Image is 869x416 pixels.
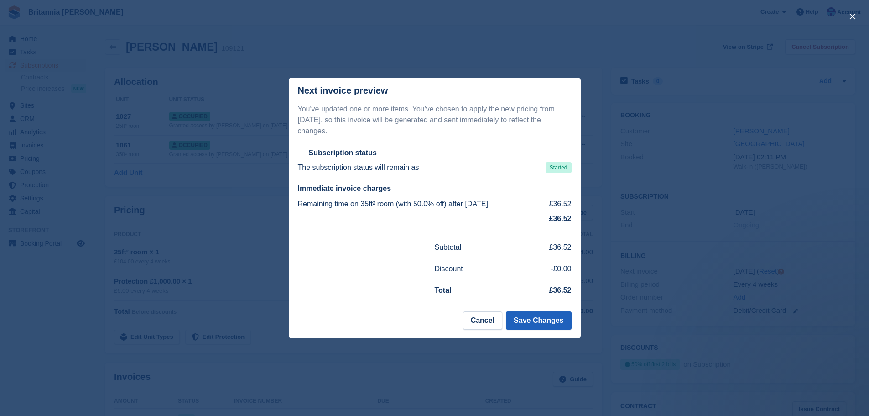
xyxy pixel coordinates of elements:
span: Started [546,162,572,173]
td: Discount [435,258,511,279]
button: close [845,9,860,24]
strong: £36.52 [549,286,572,294]
button: Save Changes [506,311,571,330]
h2: Immediate invoice charges [298,184,572,193]
strong: £36.52 [549,215,572,222]
td: Remaining time on 35ft² room (with 50.0% off) after [DATE] [298,197,543,211]
td: £36.52 [511,237,571,258]
p: The subscription status will remain as [298,162,419,173]
td: Subtotal [435,237,511,258]
p: You've updated one or more items. You've chosen to apply the new pricing from [DATE], so this inv... [298,104,572,137]
h2: Subscription status [309,148,377,158]
strong: Total [435,286,452,294]
button: Cancel [463,311,502,330]
td: £36.52 [543,197,572,211]
td: -£0.00 [511,258,571,279]
p: Next invoice preview [298,85,388,96]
